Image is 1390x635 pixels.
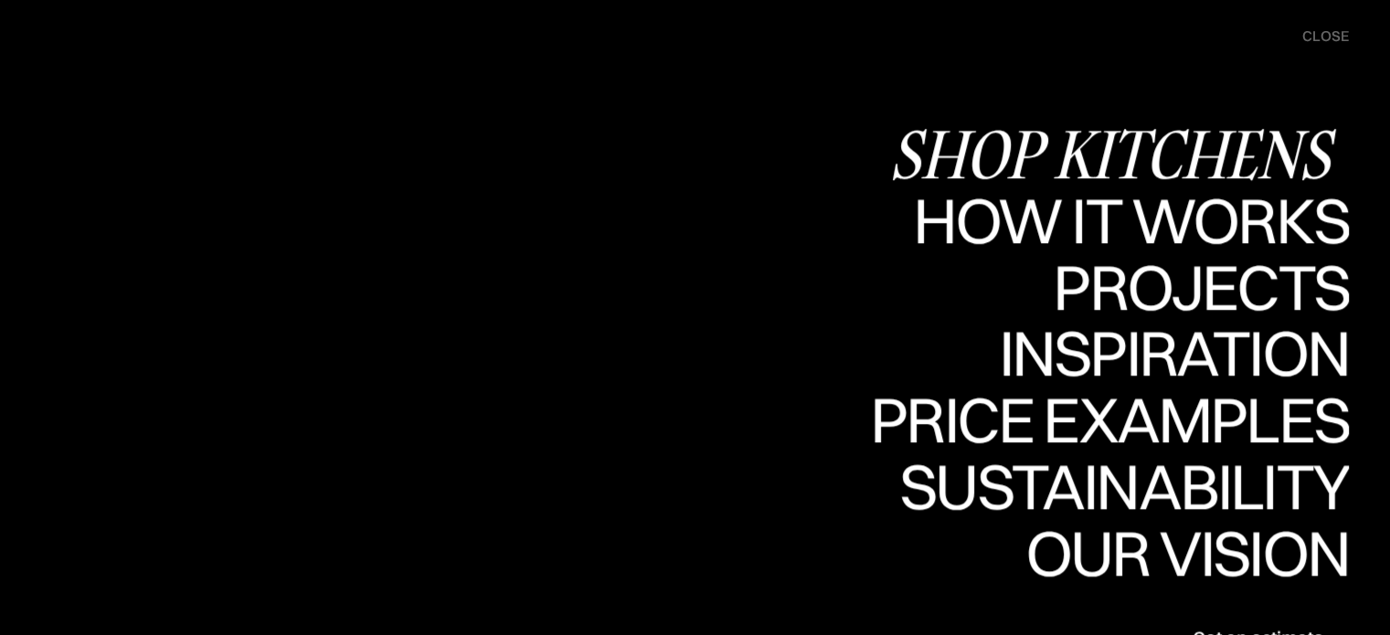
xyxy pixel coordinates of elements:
div: How it works [908,188,1349,252]
a: Our visionOur vision [1010,521,1349,587]
div: Sustainability [884,454,1349,518]
a: ProjectsProjects [1053,255,1349,322]
div: close [1302,26,1349,47]
a: Price examplesPrice examples [870,387,1349,454]
a: SustainabilitySustainability [884,454,1349,521]
div: Price examples [870,387,1349,451]
div: Price examples [870,451,1349,515]
div: Sustainability [884,518,1349,582]
div: menu [1284,18,1349,55]
a: Shop Kitchens [889,122,1349,188]
div: Shop Kitchens [889,122,1349,185]
div: Projects [1053,255,1349,319]
a: How it worksHow it works [908,188,1349,255]
div: Inspiration [973,386,1349,450]
div: How it works [908,252,1349,316]
div: Projects [1053,319,1349,383]
div: Our vision [1010,521,1349,585]
div: Inspiration [973,322,1349,386]
a: InspirationInspiration [973,322,1349,388]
